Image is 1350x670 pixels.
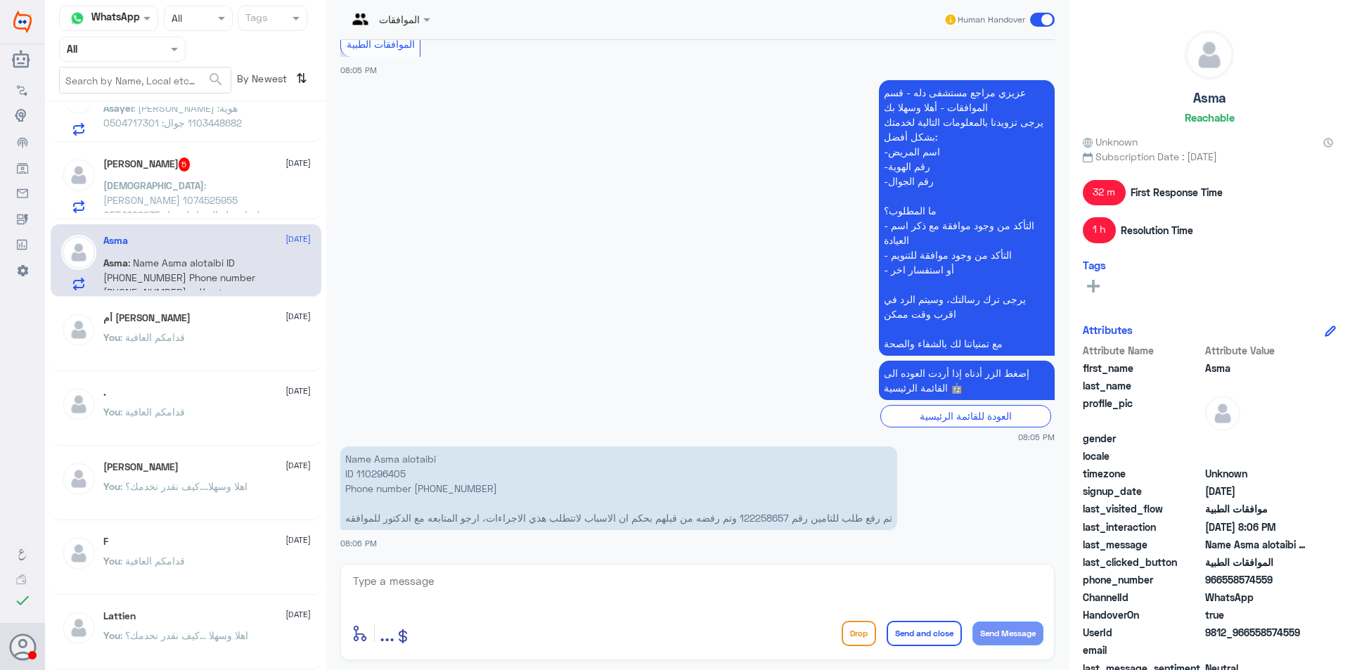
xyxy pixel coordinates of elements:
[103,461,179,473] h5: Aziz
[103,157,191,172] h5: Mohammed Bandar
[61,461,96,496] img: defaultAdmin.png
[1205,625,1307,640] span: 9812_966558574559
[1205,555,1307,569] span: الموافقات الطبية
[14,592,31,609] i: check
[1205,607,1307,622] span: true
[9,633,36,660] button: Avatar
[879,80,1055,356] p: 10/9/2025, 8:05 PM
[61,387,96,422] img: defaultAdmin.png
[842,621,876,646] button: Drop
[103,235,128,247] h5: Asma
[340,539,377,548] span: 08:06 PM
[1205,449,1307,463] span: null
[1185,31,1233,79] img: defaultAdmin.png
[243,10,268,28] div: Tags
[103,387,106,399] h5: .
[1205,643,1307,657] span: null
[103,555,120,567] span: You
[1083,590,1202,605] span: ChannelId
[972,621,1043,645] button: Send Message
[1131,185,1223,200] span: First Response Time
[340,65,377,75] span: 08:05 PM
[103,480,120,492] span: You
[120,629,248,641] span: : اهلا وسهلا ...كيف نقدر نخدمك؟
[1083,323,1133,336] h6: Attributes
[13,11,32,33] img: Widebot Logo
[231,67,290,95] span: By Newest
[296,67,307,90] i: ⇅
[1083,537,1202,552] span: last_message
[380,620,394,645] span: ...
[1083,607,1202,622] span: HandoverOn
[1083,466,1202,481] span: timezone
[380,617,394,649] button: ...
[1083,343,1202,358] span: Attribute Name
[1083,217,1116,243] span: 1 h
[61,157,96,193] img: defaultAdmin.png
[103,179,204,191] span: [DEMOGRAPHIC_DATA]
[1193,90,1226,106] h5: Asma
[61,610,96,645] img: defaultAdmin.png
[1018,431,1055,443] span: 08:05 PM
[120,331,185,343] span: : قدامكم العافية
[340,446,897,530] p: 10/9/2025, 8:06 PM
[285,459,311,472] span: [DATE]
[103,536,108,548] h5: F
[285,608,311,621] span: [DATE]
[67,8,88,29] img: whatsapp.png
[60,67,231,93] input: Search by Name, Local etc…
[1083,396,1202,428] span: profile_pic
[1083,501,1202,516] span: last_visited_flow
[1083,149,1336,164] span: Subscription Date : [DATE]
[61,235,96,270] img: defaultAdmin.png
[120,555,185,567] span: : قدامكم العافية
[61,312,96,347] img: defaultAdmin.png
[1083,449,1202,463] span: locale
[1083,555,1202,569] span: last_clicked_button
[120,406,185,418] span: : قدامكم العافية
[1083,625,1202,640] span: UserId
[1083,361,1202,375] span: first_name
[879,361,1055,400] p: 10/9/2025, 8:05 PM
[179,157,191,172] span: 5
[1083,643,1202,657] span: email
[285,534,311,546] span: [DATE]
[1205,572,1307,587] span: 966558574559
[285,385,311,397] span: [DATE]
[103,610,136,622] h5: Lattien
[61,536,96,571] img: defaultAdmin.png
[103,629,120,641] span: You
[1083,180,1126,205] span: 32 m
[1205,484,1307,498] span: 2025-03-17T03:10:48.193Z
[1205,361,1307,375] span: Asma
[1083,134,1138,149] span: Unknown
[1205,396,1240,431] img: defaultAdmin.png
[103,257,255,357] span: : Name Asma alotaibi ID [PHONE_NUMBER] Phone number [PHONE_NUMBER] تم رفع طلب للتامين رقم 1222586...
[887,621,962,646] button: Send and close
[1083,520,1202,534] span: last_interaction
[1205,501,1307,516] span: موافقات الطبية
[103,102,133,114] span: Asayel
[1185,111,1235,124] h6: Reachable
[103,312,191,324] h5: أم أحمد كبوها
[285,233,311,245] span: [DATE]
[1205,431,1307,446] span: null
[285,157,311,169] span: [DATE]
[958,13,1025,26] span: Human Handover
[1121,223,1193,238] span: Resolution Time
[285,310,311,323] span: [DATE]
[1083,378,1202,393] span: last_name
[1205,343,1307,358] span: Attribute Value
[103,406,120,418] span: You
[1083,431,1202,446] span: gender
[1205,537,1307,552] span: Name Asma alotaibi ID 110296405 Phone number 0503400980 تم رفع طلب للتامين رقم 122258657 وتم رفضه...
[120,480,247,492] span: : اهلا وسهلا....كيف نقدر نخدمك؟
[1083,572,1202,587] span: phone_number
[1083,259,1106,271] h6: Tags
[103,257,128,269] span: Asma
[207,68,224,91] button: search
[1205,590,1307,605] span: 2
[347,38,415,50] span: الموافقات الطبية
[1205,466,1307,481] span: Unknown
[207,71,224,88] span: search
